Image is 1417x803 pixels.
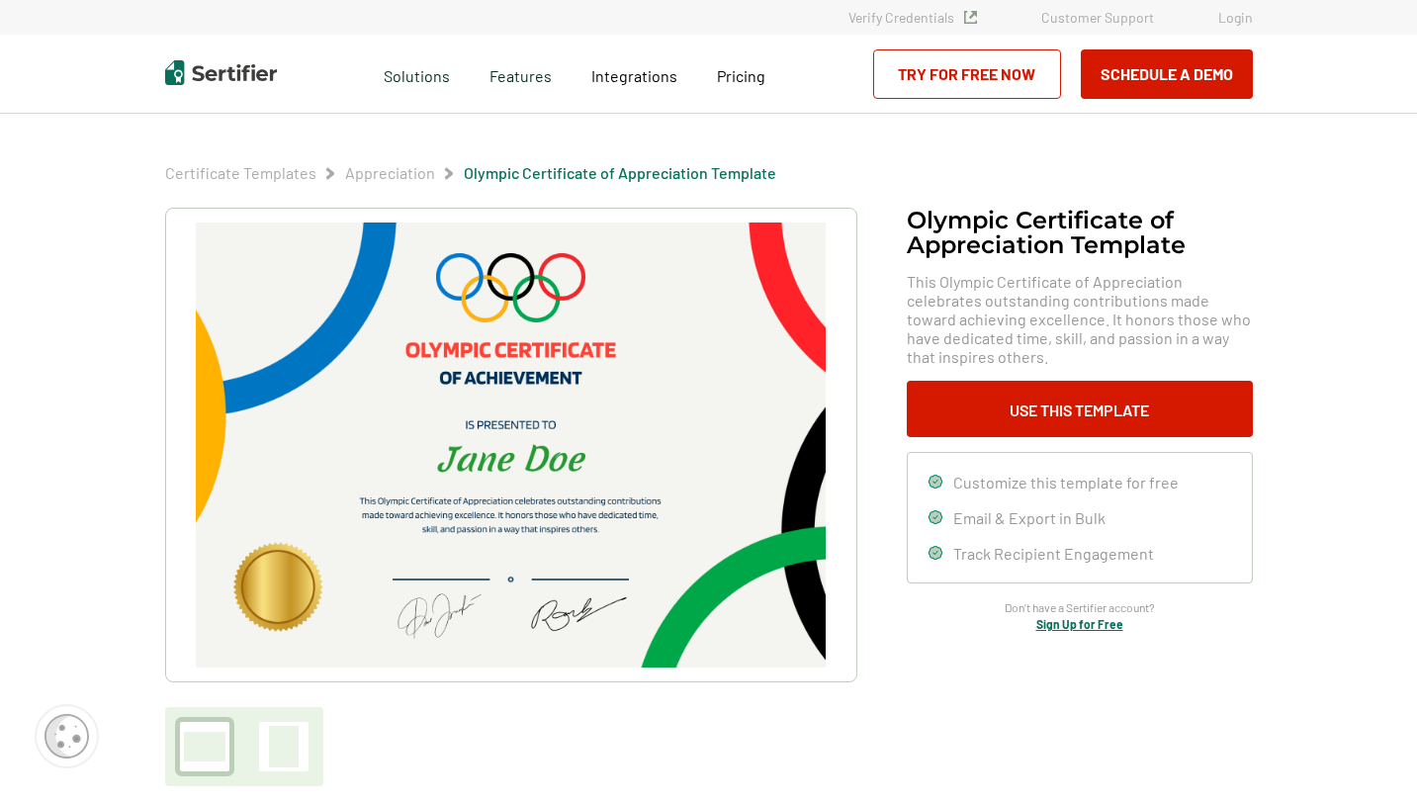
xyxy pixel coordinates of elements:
span: Track Recipient Engagement [953,544,1154,563]
a: Pricing [717,61,765,86]
span: Olympic Certificate of Appreciation​ Template [464,163,776,183]
a: Sign Up for Free [1036,617,1123,631]
iframe: Chat Widget [1318,708,1417,803]
img: Olympic Certificate of Appreciation​ Template [196,223,825,668]
img: Cookie Popup Icon [44,714,89,758]
span: Features [489,61,552,86]
h1: Olympic Certificate of Appreciation​ Template [907,208,1253,257]
a: Appreciation [345,163,435,182]
span: Appreciation [345,163,435,183]
a: Try for Free Now [873,49,1061,99]
img: Verified [964,11,977,24]
a: Login [1218,9,1253,26]
a: Certificate Templates [165,163,316,182]
span: Customize this template for free [953,473,1179,491]
span: Solutions [384,61,450,86]
a: Customer Support [1041,9,1154,26]
span: Email & Export in Bulk [953,508,1106,527]
span: Pricing [717,66,765,85]
a: Integrations [591,61,677,86]
a: Olympic Certificate of Appreciation​ Template [464,163,776,182]
button: Use This Template [907,381,1253,437]
img: Sertifier | Digital Credentialing Platform [165,60,277,85]
div: Breadcrumb [165,163,776,183]
span: Integrations [591,66,677,85]
a: Verify Credentials [848,9,977,26]
span: This Olympic Certificate of Appreciation celebrates outstanding contributions made toward achievi... [907,272,1253,366]
span: Don’t have a Sertifier account? [1005,598,1155,617]
button: Schedule a Demo [1081,49,1253,99]
span: Certificate Templates [165,163,316,183]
